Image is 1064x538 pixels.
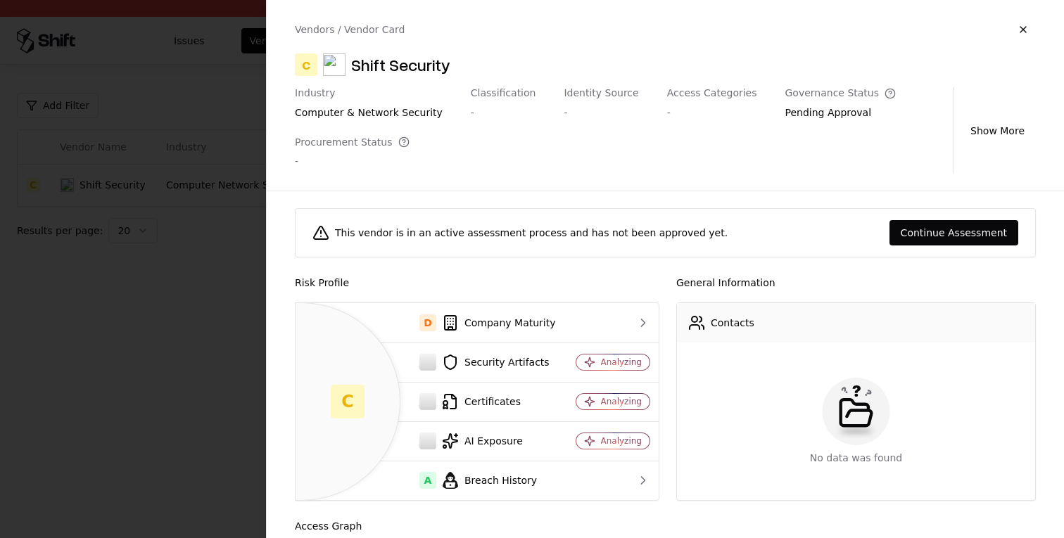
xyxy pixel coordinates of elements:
button: Continue Assessment [889,220,1018,245]
div: Breach History [307,472,556,489]
div: - [295,154,410,168]
div: Classification [471,87,536,100]
div: A [419,472,436,489]
div: - [471,105,536,120]
button: Show More [959,118,1036,143]
div: Certificates [307,393,556,410]
div: Procurement Status [295,136,410,149]
div: This vendor is in an active assessment process and has not been approved yet. [335,226,728,240]
div: General Information [676,274,1036,291]
div: - [667,105,757,120]
div: Analyzing [601,396,642,407]
div: Access Graph [295,518,1036,534]
div: Security Artifacts [307,354,556,371]
div: C [331,385,365,418]
div: No data was found [810,451,902,465]
div: - [564,105,638,120]
div: Industry [295,87,443,100]
div: Governance Status [785,87,897,100]
div: Analyzing [601,435,642,447]
div: Analyzing [601,357,642,368]
div: Shift Security [351,53,450,76]
div: D [419,314,436,331]
div: computer & network security [295,105,443,120]
div: AI Exposure [307,433,556,449]
div: Risk Profile [295,274,659,291]
div: Pending Approval [785,105,897,125]
div: Identity Source [564,87,638,100]
div: Access Categories [667,87,757,100]
div: Company Maturity [307,314,556,331]
div: C [295,53,317,76]
img: Shift Security [323,53,346,76]
div: Vendors / Vendor Card [295,23,405,37]
div: Contacts [711,316,754,330]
